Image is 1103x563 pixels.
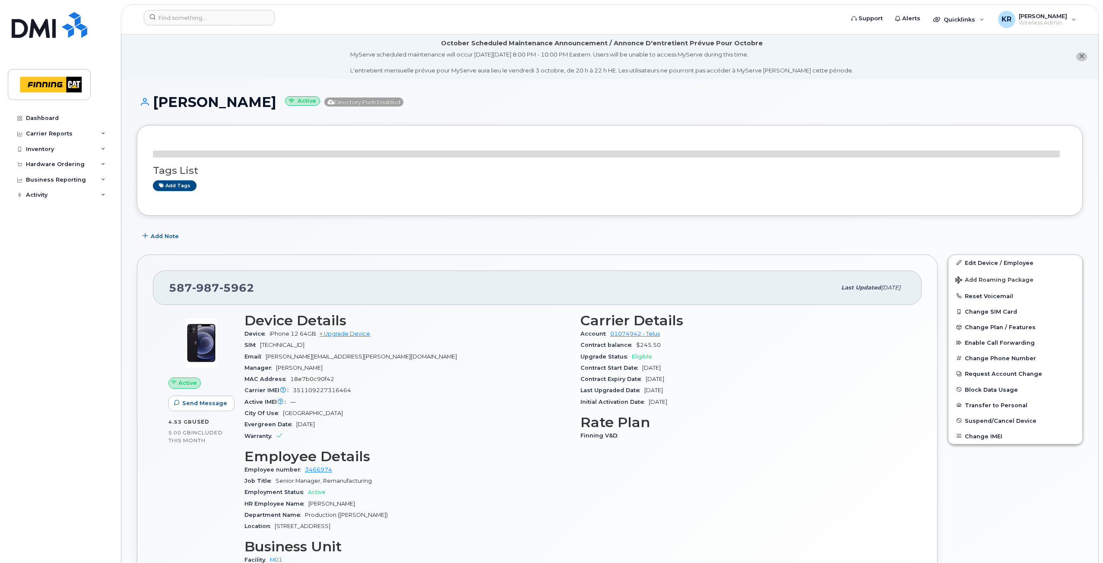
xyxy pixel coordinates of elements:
[948,319,1082,335] button: Change Plan / Features
[948,288,1082,304] button: Reset Voicemail
[153,180,197,191] a: Add tags
[580,399,649,405] span: Initial Activation Date
[308,489,326,495] span: Active
[244,466,305,473] span: Employee number
[305,512,388,518] span: Production ([PERSON_NAME])
[168,396,235,411] button: Send Message
[168,419,192,425] span: 4.53 GB
[153,165,1067,176] h3: Tags List
[580,387,644,393] span: Last Upgraded Date
[948,428,1082,444] button: Change IMEI
[296,421,315,428] span: [DATE]
[290,399,296,405] span: —
[283,410,343,416] span: [GEOGRAPHIC_DATA]
[244,557,270,563] span: Facility
[350,50,853,75] div: MyServe scheduled maintenance will occur [DATE][DATE] 8:00 PM - 10:00 PM Eastern. Users will be u...
[260,342,304,348] span: [TECHNICAL_ID]
[244,523,275,529] span: Location
[169,281,254,294] span: 587
[244,449,570,464] h3: Employee Details
[636,342,661,348] span: $245.50
[244,489,308,495] span: Employment Status
[965,417,1036,424] span: Suspend/Cancel Device
[580,313,906,328] h3: Carrier Details
[244,433,276,439] span: Warranty
[192,281,219,294] span: 987
[244,500,308,507] span: HR Employee Name
[1076,52,1087,61] button: close notification
[137,94,1083,110] h1: [PERSON_NAME]
[948,335,1082,350] button: Enable Call Forwarding
[275,523,330,529] span: [STREET_ADDRESS]
[881,284,900,291] span: [DATE]
[580,415,906,430] h3: Rate Plan
[948,366,1082,381] button: Request Account Change
[151,232,179,240] span: Add Note
[948,413,1082,428] button: Suspend/Cancel Device
[290,376,334,382] span: 18e7b0c90f42
[632,353,652,360] span: Eligible
[192,418,209,425] span: used
[244,387,293,393] span: Carrier IMEI
[305,466,332,473] a: 3466974
[308,500,355,507] span: [PERSON_NAME]
[168,429,223,443] span: included this month
[244,313,570,328] h3: Device Details
[244,410,283,416] span: City Of Use
[244,353,266,360] span: Email
[948,304,1082,319] button: Change SIM Card
[244,365,276,371] span: Manager
[642,365,661,371] span: [DATE]
[580,353,632,360] span: Upgrade Status
[244,376,290,382] span: MAC Address
[841,284,881,291] span: Last updated
[965,324,1036,330] span: Change Plan / Features
[182,399,227,407] span: Send Message
[276,478,372,484] span: Senior Manager, Remanufacturing
[244,342,260,348] span: SIM
[441,39,763,48] div: October Scheduled Maintenance Announcement / Annonce D'entretient Prévue Pour Octobre
[244,330,269,337] span: Device
[580,376,646,382] span: Contract Expiry Date
[244,399,290,405] span: Active IMEI
[276,365,323,371] span: [PERSON_NAME]
[948,350,1082,366] button: Change Phone Number
[948,255,1082,270] a: Edit Device / Employee
[580,342,636,348] span: Contract balance
[137,229,186,244] button: Add Note
[178,379,197,387] span: Active
[244,478,276,484] span: Job Title
[285,96,320,106] small: Active
[646,376,664,382] span: [DATE]
[244,421,296,428] span: Evergreen Date
[270,557,282,563] a: M01
[320,330,370,337] a: + Upgrade Device
[244,539,570,554] h3: Business Unit
[948,397,1082,413] button: Transfer to Personal
[955,277,1033,285] span: Add Roaming Package
[644,387,663,393] span: [DATE]
[269,330,316,337] span: iPhone 12 64GB
[580,432,622,439] span: Finning V&D
[293,387,351,393] span: 351109227316464
[948,270,1082,288] button: Add Roaming Package
[219,281,254,294] span: 5962
[175,317,227,369] img: image20231002-4137094-4ke690.jpeg
[965,340,1035,346] span: Enable Call Forwarding
[610,330,660,337] a: 01074942 - Telus
[168,430,191,436] span: 5.00 GB
[324,98,403,107] span: Directory Push Enabled
[244,512,305,518] span: Department Name
[948,382,1082,397] button: Block Data Usage
[580,365,642,371] span: Contract Start Date
[649,399,667,405] span: [DATE]
[266,353,457,360] span: [PERSON_NAME][EMAIL_ADDRESS][PERSON_NAME][DOMAIN_NAME]
[580,330,610,337] span: Account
